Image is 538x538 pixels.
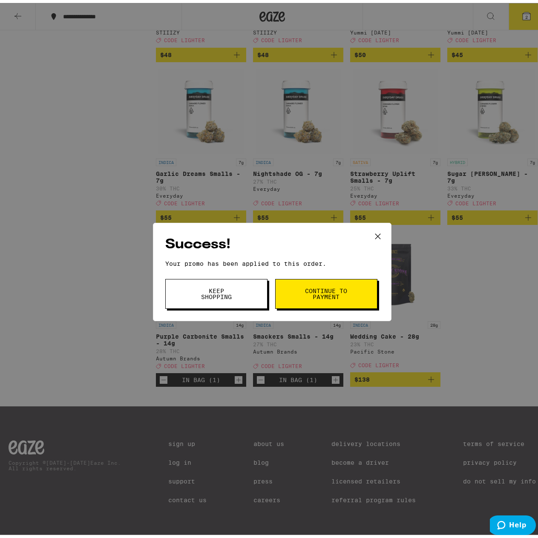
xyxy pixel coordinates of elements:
button: Keep Shopping [165,276,268,306]
span: Keep Shopping [195,285,238,297]
p: Your promo has been applied to this order. [165,257,379,264]
iframe: Opens a widget where you can find more information [490,512,536,534]
button: Continue to payment [275,276,377,306]
h2: Success! [165,232,379,251]
span: Continue to payment [305,285,348,297]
